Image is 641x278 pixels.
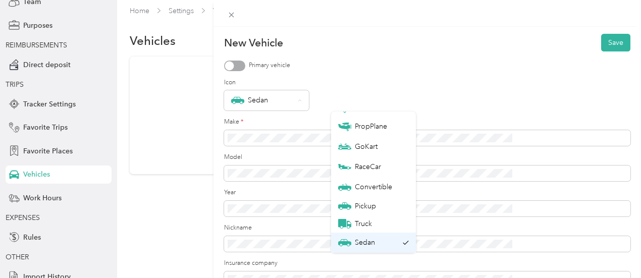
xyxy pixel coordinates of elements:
[231,94,294,107] div: Sedan
[224,118,630,127] label: Make
[338,140,409,153] div: GoKart
[601,34,630,51] button: Save
[584,221,641,278] iframe: Everlance-gr Chat Button Frame
[338,218,409,229] div: Truck
[249,61,290,70] label: Primary vehicle
[338,201,409,211] div: Pickup
[338,160,351,174] img: RaceCar
[224,36,283,50] p: New Vehicle
[338,236,398,249] div: Sedan
[338,140,351,153] img: GoKart
[338,236,351,249] img: Sedan
[338,120,409,133] div: PropPlane
[224,259,630,268] label: Insurance company
[224,188,630,197] label: Year
[338,120,351,133] img: PropPlane
[224,78,630,87] label: Icon
[338,181,409,194] div: Convertible
[338,202,351,210] img: Pickup
[224,224,630,233] label: Nickname
[338,219,351,229] img: Truck
[231,94,244,107] img: Sedan
[224,153,630,162] label: Model
[338,160,409,174] div: RaceCar
[338,181,351,194] img: Convertible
